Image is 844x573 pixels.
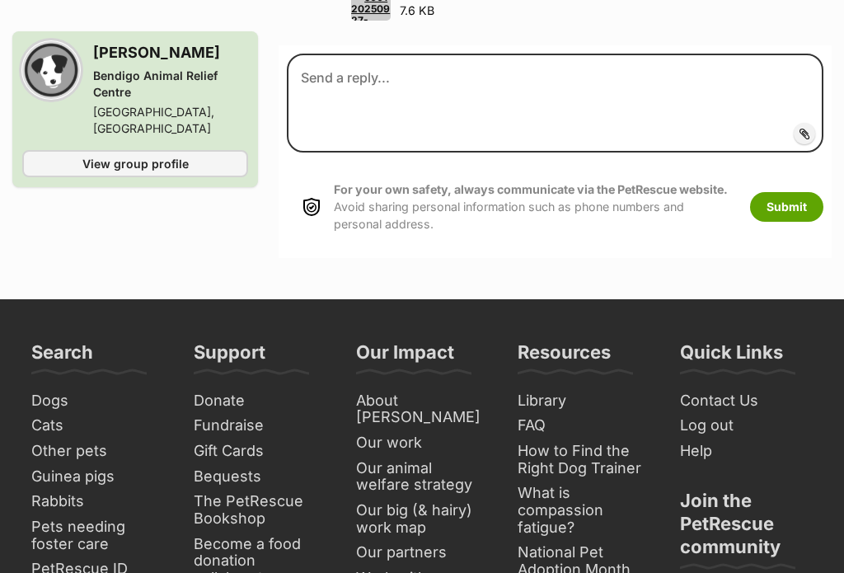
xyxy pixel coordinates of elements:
h3: Support [194,341,265,373]
a: Our animal welfare strategy [349,456,495,498]
p: Avoid sharing personal information such as phone numbers and personal address. [334,181,734,233]
a: Other pets [25,439,171,464]
a: Library [511,388,657,414]
h3: [PERSON_NAME] [93,41,248,64]
a: Our partners [349,540,495,566]
a: FAQ [511,413,657,439]
a: What is compassion fatigue? [511,481,657,540]
a: Donate [187,388,333,414]
div: Bendigo Animal Relief Centre [93,68,248,101]
img: Bendigo Animal Relief Centre profile pic [22,41,80,99]
span: 7.6 KB [400,3,434,17]
strong: For your own safety, always communicate via the PetRescue website. [334,182,728,196]
a: Gift Cards [187,439,333,464]
div: [GEOGRAPHIC_DATA], [GEOGRAPHIC_DATA] [93,104,248,137]
a: How to Find the Right Dog Trainer [511,439,657,481]
a: The PetRescue Bookshop [187,489,333,531]
h3: Resources [518,341,611,373]
a: Dogs [25,388,171,414]
a: Contact Us [673,388,819,414]
a: View group profile [22,150,248,177]
a: Log out [673,413,819,439]
span: View group profile [82,155,189,172]
a: Our big (& hairy) work map [349,498,495,540]
a: About [PERSON_NAME] [349,388,495,430]
a: Our work [349,430,495,456]
a: Help [673,439,819,464]
a: Fundraise [187,413,333,439]
a: Pets needing foster care [25,514,171,557]
h3: Quick Links [680,341,783,373]
a: Rabbits [25,489,171,514]
h3: Search [31,341,93,373]
a: Cats [25,413,171,439]
h3: Our Impact [356,341,454,373]
h3: Join the PetRescue community [680,489,813,568]
button: Submit [750,192,823,222]
a: Bequests [187,464,333,490]
a: Guinea pigs [25,464,171,490]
